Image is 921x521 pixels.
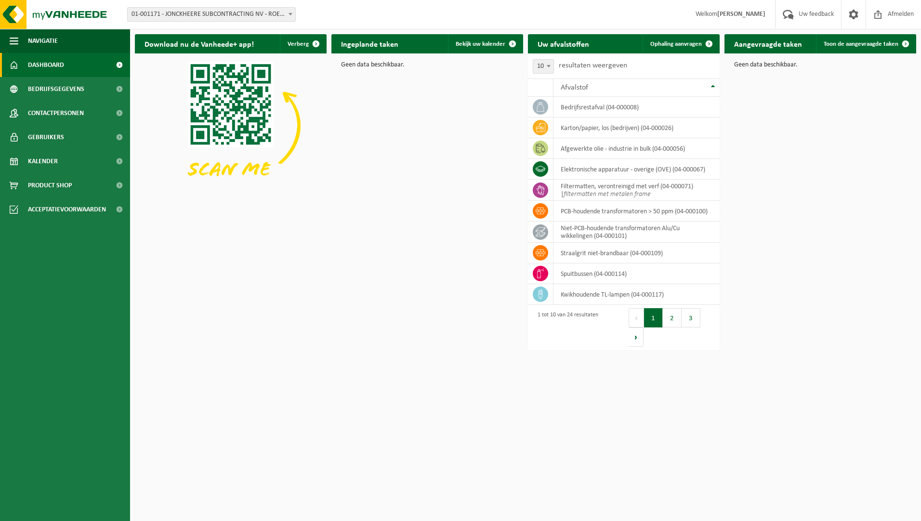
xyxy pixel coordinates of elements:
td: karton/papier, los (bedrijven) (04-000026) [553,117,720,138]
h2: Aangevraagde taken [724,34,812,53]
td: elektronische apparatuur - overige (OVE) (04-000067) [553,159,720,180]
span: Product Shop [28,173,72,197]
span: 10 [533,59,554,74]
a: Bekijk uw kalender [448,34,522,53]
label: resultaten weergeven [559,62,627,69]
span: Gebruikers [28,125,64,149]
h2: Ingeplande taken [331,34,408,53]
span: Kalender [28,149,58,173]
h2: Uw afvalstoffen [528,34,599,53]
a: Ophaling aanvragen [643,34,719,53]
td: filtermatten, verontreinigd met verf (04-000071) | [553,180,720,201]
strong: [PERSON_NAME] [717,11,765,18]
span: Toon de aangevraagde taken [824,41,898,47]
i: filtermatten met metalen frame [564,191,651,198]
td: bedrijfsrestafval (04-000008) [553,97,720,117]
h2: Download nu de Vanheede+ app! [135,34,263,53]
td: spuitbussen (04-000114) [553,263,720,284]
button: Verberg [280,34,326,53]
a: Toon de aangevraagde taken [816,34,915,53]
span: Ophaling aanvragen [650,41,702,47]
span: Acceptatievoorwaarden [28,197,106,221]
td: PCB-houdende transformatoren > 50 ppm (04-000100) [553,201,720,221]
p: Geen data beschikbaar. [341,62,513,68]
span: Bekijk uw kalender [456,41,505,47]
span: 01-001171 - JONCKHEERE SUBCONTRACTING NV - ROESELARE [128,8,295,21]
td: afgewerkte olie - industrie in bulk (04-000056) [553,138,720,159]
div: 1 tot 10 van 24 resultaten [533,307,598,348]
span: Contactpersonen [28,101,84,125]
span: Dashboard [28,53,64,77]
button: Next [629,327,644,347]
span: 10 [533,60,553,73]
span: Afvalstof [561,84,588,91]
td: niet-PCB-houdende transformatoren Alu/Cu wikkelingen (04-000101) [553,221,720,243]
button: 2 [663,308,682,327]
td: straalgrit niet-brandbaar (04-000109) [553,243,720,263]
p: Geen data beschikbaar. [734,62,907,68]
button: 3 [682,308,700,327]
span: Bedrijfsgegevens [28,77,84,101]
button: Previous [629,308,644,327]
button: 1 [644,308,663,327]
img: Download de VHEPlus App [135,53,327,197]
span: Verberg [288,41,309,47]
span: Navigatie [28,29,58,53]
td: kwikhoudende TL-lampen (04-000117) [553,284,720,305]
span: 01-001171 - JONCKHEERE SUBCONTRACTING NV - ROESELARE [127,7,296,22]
